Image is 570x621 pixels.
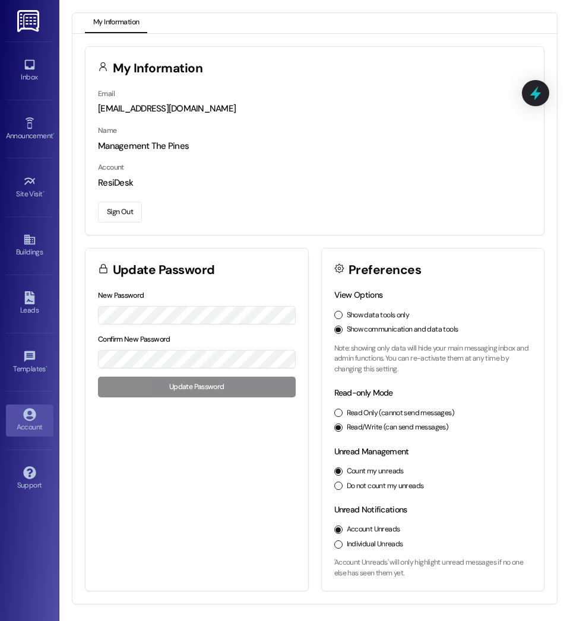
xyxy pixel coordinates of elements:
p: 'Account Unreads' will only highlight unread messages if no one else has seen them yet. [334,558,532,578]
label: Confirm New Password [98,335,170,344]
label: Unread Notifications [334,504,407,515]
label: Account Unreads [347,524,400,535]
h3: Update Password [113,264,215,276]
a: Site Visit • [6,171,53,203]
a: Leads [6,288,53,320]
label: Read-only Mode [334,387,393,398]
h3: Preferences [349,264,421,276]
button: My Information [85,13,147,33]
label: Read/Write (can send messages) [347,422,449,433]
span: • [53,130,55,138]
a: Inbox [6,55,53,87]
div: [EMAIL_ADDRESS][DOMAIN_NAME] [98,103,531,115]
a: Support [6,463,53,495]
label: View Options [334,289,383,300]
div: Management The Pines [98,140,531,152]
a: Account [6,405,53,437]
label: Count my unreads [347,466,404,477]
button: Sign Out [98,202,142,222]
a: Templates • [6,346,53,378]
label: Show communication and data tools [347,324,458,335]
h3: My Information [113,62,203,75]
label: Account [98,163,124,172]
div: ResiDesk [98,177,531,189]
p: Note: showing only data will hide your main messaging inbox and admin functions. You can re-activ... [334,343,532,375]
label: New Password [98,291,144,300]
label: Show data tools only [347,310,410,321]
label: Individual Unreads [347,539,403,550]
label: Unread Management [334,446,409,457]
label: Name [98,126,117,135]
label: Read Only (cannot send messages) [347,408,454,419]
label: Do not count my unreads [347,481,424,492]
label: Email [98,89,115,98]
a: Buildings [6,230,53,262]
span: • [43,188,45,196]
img: ResiDesk Logo [17,10,42,32]
span: • [46,363,47,371]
